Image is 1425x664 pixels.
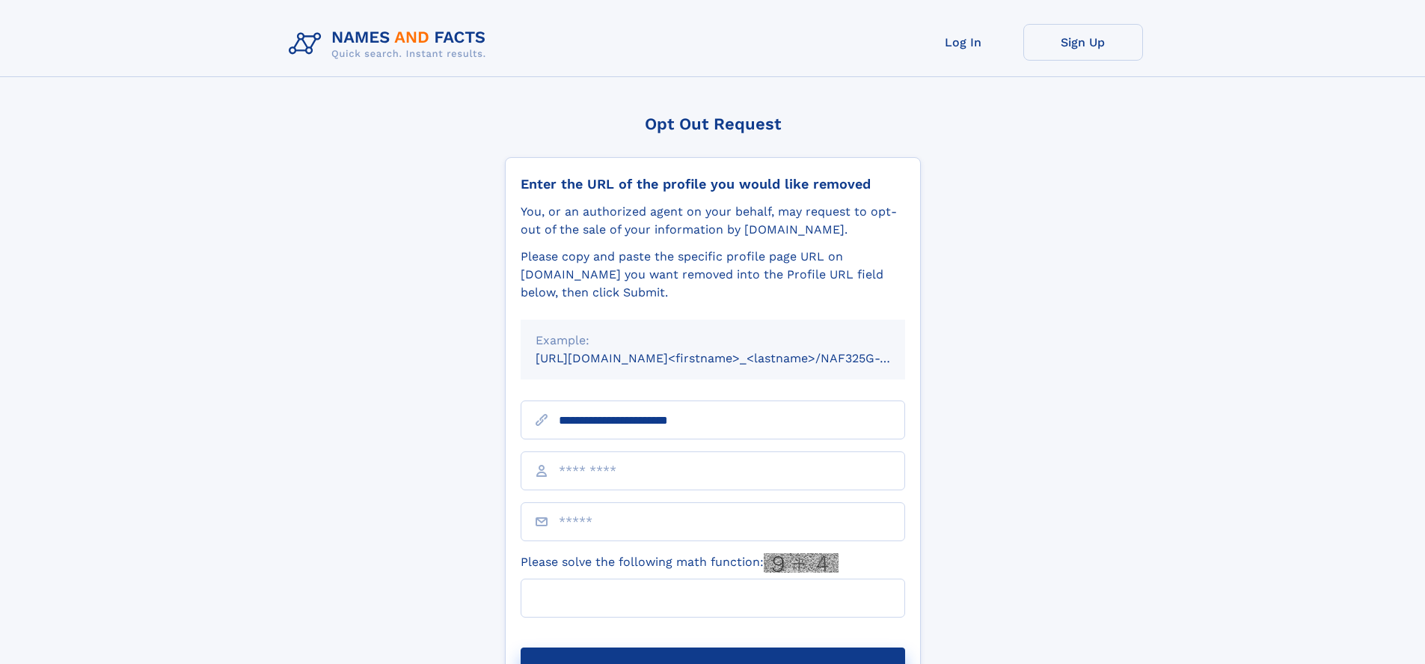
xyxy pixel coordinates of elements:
a: Log In [904,24,1023,61]
div: Example: [536,332,890,350]
label: Please solve the following math function: [521,553,839,573]
div: Please copy and paste the specific profile page URL on [DOMAIN_NAME] you want removed into the Pr... [521,248,905,302]
div: Opt Out Request [505,115,921,133]
div: You, or an authorized agent on your behalf, may request to opt-out of the sale of your informatio... [521,203,905,239]
div: Enter the URL of the profile you would like removed [521,176,905,192]
small: [URL][DOMAIN_NAME]<firstname>_<lastname>/NAF325G-xxxxxxxx [536,351,934,365]
a: Sign Up [1023,24,1143,61]
img: Logo Names and Facts [283,24,498,64]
